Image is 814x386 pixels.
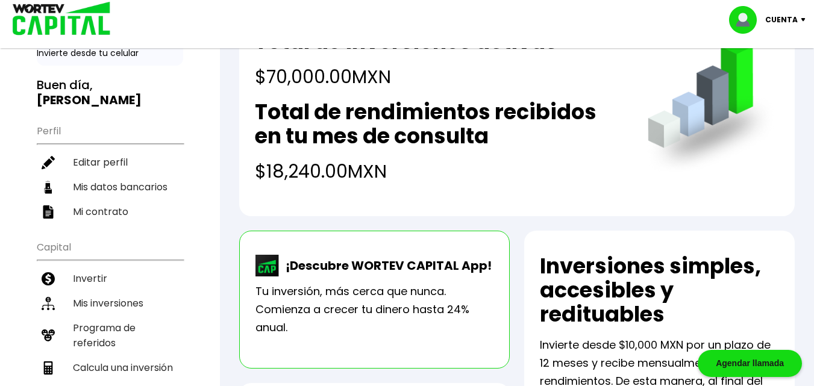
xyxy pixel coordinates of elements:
a: Calcula una inversión [37,355,183,380]
a: Editar perfil [37,150,183,175]
a: Mis inversiones [37,291,183,316]
img: editar-icon.952d3147.svg [42,156,55,169]
img: wortev-capital-app-icon [255,255,280,276]
p: ¡Descubre WORTEV CAPITAL App! [280,257,492,275]
h3: Buen día, [37,78,183,108]
img: calculadora-icon.17d418c4.svg [42,361,55,375]
a: Programa de referidos [37,316,183,355]
h2: Inversiones simples, accesibles y redituables [540,254,779,326]
a: Invertir [37,266,183,291]
a: Mi contrato [37,199,183,224]
a: Mis datos bancarios [37,175,183,199]
p: Cuenta [765,11,798,29]
h4: $18,240.00 MXN [255,158,624,185]
img: profile-image [729,6,765,34]
img: inversiones-icon.6695dc30.svg [42,297,55,310]
h2: Total de inversiones activas [255,30,557,54]
h4: $70,000.00 MXN [255,63,557,90]
b: [PERSON_NAME] [37,92,142,108]
p: Tu inversión, más cerca que nunca. Comienza a crecer tu dinero hasta 24% anual. [255,282,493,337]
p: Invierte desde tu celular [37,47,183,60]
img: grafica.516fef24.png [642,39,779,176]
img: datos-icon.10cf9172.svg [42,181,55,194]
ul: Perfil [37,117,183,224]
img: invertir-icon.b3b967d7.svg [42,272,55,285]
img: recomiendanos-icon.9b8e9327.svg [42,329,55,342]
img: icon-down [798,18,814,22]
div: Agendar llamada [698,350,802,377]
img: contrato-icon.f2db500c.svg [42,205,55,219]
h2: Total de rendimientos recibidos en tu mes de consulta [255,100,624,148]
